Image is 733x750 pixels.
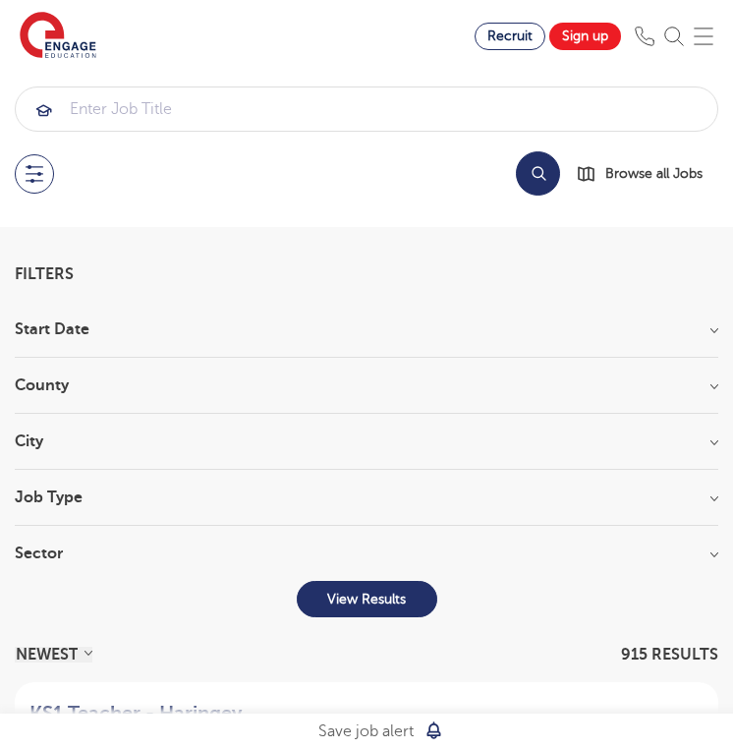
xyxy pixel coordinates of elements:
[15,321,718,337] h3: Start Date
[16,87,717,131] input: Submit
[605,162,703,185] span: Browse all Jobs
[15,490,718,505] h3: Job Type
[576,162,718,185] a: Browse all Jobs
[297,581,437,617] button: View Results
[15,266,74,282] span: Filters
[318,719,414,744] p: Save job alert
[327,591,406,607] p: View Results
[694,27,713,46] img: Mobile Menu
[15,546,718,561] h3: Sector
[15,87,718,132] div: Submit
[20,12,96,61] img: Engage Education
[516,151,560,196] button: Search
[635,27,654,46] img: Phone
[621,646,718,663] span: 915 RESULTS
[475,23,545,50] a: Recruit
[549,23,621,50] a: Sign up
[15,377,718,393] h3: County
[487,29,533,43] span: Recruit
[29,702,501,725] a: KS1 Teacher - Haringey
[664,27,684,46] img: Search
[15,433,718,449] h3: City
